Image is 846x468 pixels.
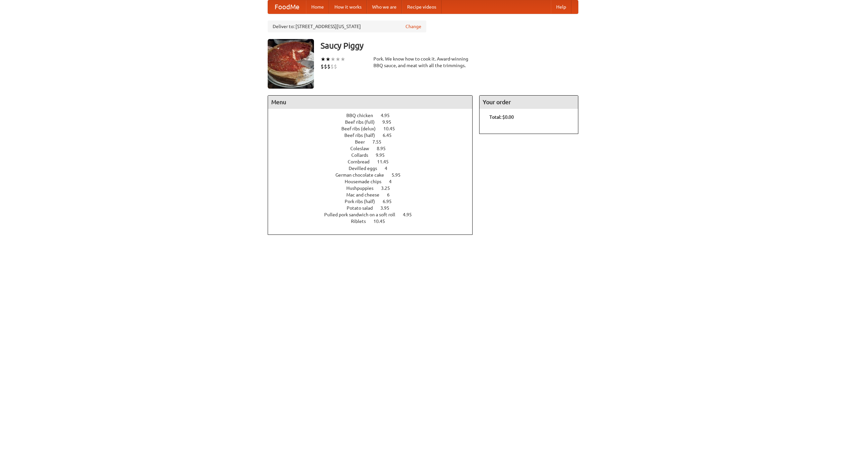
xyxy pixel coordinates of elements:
span: Pulled pork sandwich on a soft roll [324,212,402,217]
li: $ [334,63,337,70]
span: German chocolate cake [335,172,391,178]
a: Collards 9.95 [351,152,397,158]
span: 6 [387,192,396,197]
img: angular.jpg [268,39,314,89]
span: Housemade chips [345,179,388,184]
span: Beef ribs (full) [345,119,381,125]
span: 7.55 [372,139,388,145]
span: 5.95 [392,172,407,178]
a: Pork ribs (half) 6.95 [345,199,404,204]
li: $ [321,63,324,70]
span: 6.95 [383,199,398,204]
span: Mac and cheese [346,192,386,197]
a: German chocolate cake 5.95 [335,172,413,178]
a: Housemade chips 4 [345,179,404,184]
span: 4 [385,166,394,171]
a: Riblets 10.45 [351,219,397,224]
div: Deliver to: [STREET_ADDRESS][US_STATE] [268,21,426,32]
a: Change [405,23,421,30]
span: 9.95 [376,152,391,158]
span: 6.45 [383,133,398,138]
li: ★ [326,56,330,63]
h4: Menu [268,96,472,109]
li: $ [330,63,334,70]
span: 10.45 [373,219,392,224]
span: 4.95 [381,113,396,118]
span: 4 [389,179,398,184]
h4: Your order [480,96,578,109]
h3: Saucy Piggy [321,39,578,52]
a: Potato salad 3.95 [347,205,402,211]
a: Mac and cheese 6 [346,192,402,197]
span: 3.25 [381,186,397,191]
a: Hushpuppies 3.25 [346,186,402,191]
span: Hushpuppies [346,186,380,191]
a: Coleslaw 8.95 [350,146,398,151]
span: Beef ribs (delux) [341,126,382,131]
div: Pork. We know how to cook it. Award-winning BBQ sauce, and meat with all the trimmings. [373,56,473,69]
a: Devilled eggs 4 [349,166,400,171]
li: $ [324,63,327,70]
a: Beef ribs (full) 9.95 [345,119,404,125]
span: 11.45 [377,159,395,164]
span: Beef ribs (half) [344,133,382,138]
li: ★ [340,56,345,63]
span: BBQ chicken [346,113,380,118]
span: Devilled eggs [349,166,384,171]
span: 8.95 [377,146,392,151]
span: Pork ribs (half) [345,199,382,204]
li: ★ [321,56,326,63]
a: Who we are [367,0,402,14]
a: Pulled pork sandwich on a soft roll 4.95 [324,212,424,217]
a: Cornbread 11.45 [348,159,401,164]
span: 4.95 [403,212,418,217]
span: Beer [355,139,371,145]
a: Beef ribs (half) 6.45 [344,133,404,138]
span: Cornbread [348,159,376,164]
a: Home [306,0,329,14]
li: ★ [330,56,335,63]
span: Riblets [351,219,372,224]
span: 3.95 [380,205,396,211]
li: ★ [335,56,340,63]
span: 9.95 [382,119,398,125]
span: 10.45 [383,126,402,131]
a: Recipe videos [402,0,442,14]
b: Total: $0.00 [489,114,514,120]
a: Beef ribs (delux) 10.45 [341,126,407,131]
a: BBQ chicken 4.95 [346,113,402,118]
span: Coleslaw [350,146,376,151]
span: Potato salad [347,205,379,211]
a: How it works [329,0,367,14]
li: $ [327,63,330,70]
a: Help [551,0,571,14]
a: FoodMe [268,0,306,14]
a: Beer 7.55 [355,139,394,145]
span: Collards [351,152,375,158]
